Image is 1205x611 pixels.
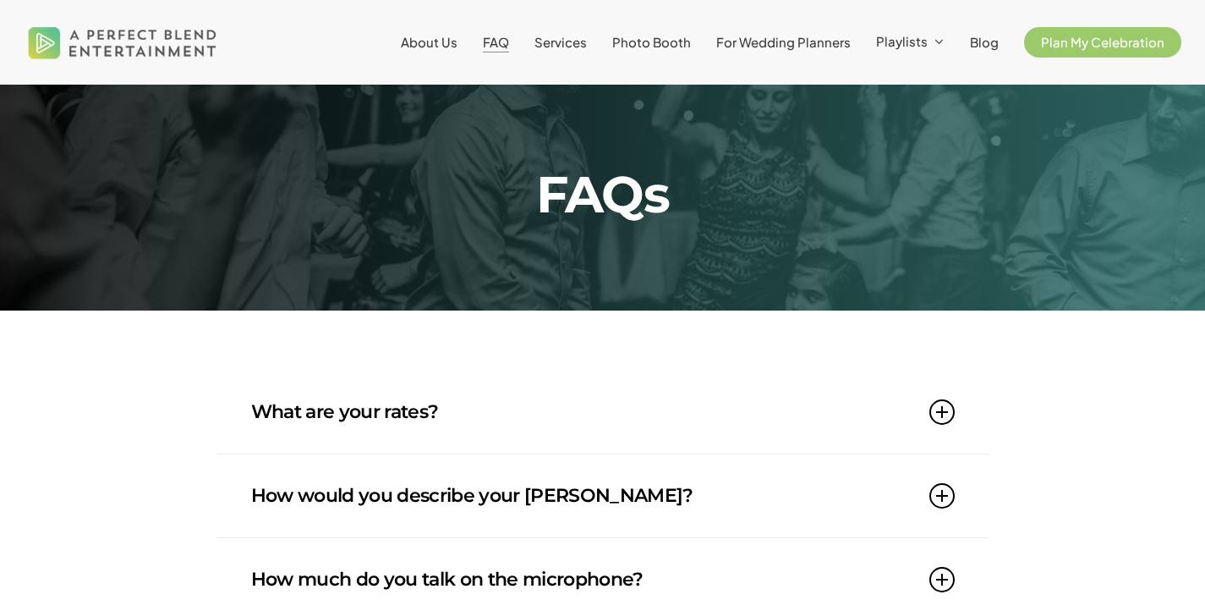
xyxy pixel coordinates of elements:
h2: FAQs [242,169,963,220]
span: Services [534,34,587,50]
a: Plan My Celebration [1024,36,1181,49]
a: About Us [401,36,457,49]
a: Playlists [876,35,945,50]
span: For Wedding Planners [716,34,851,50]
a: FAQ [483,36,509,49]
a: Blog [970,36,999,49]
span: FAQ [483,34,509,50]
span: Blog [970,34,999,50]
img: A Perfect Blend Entertainment [24,12,222,73]
a: How would you describe your [PERSON_NAME]? [251,454,955,537]
span: About Us [401,34,457,50]
a: Photo Booth [612,36,691,49]
span: Photo Booth [612,34,691,50]
a: Services [534,36,587,49]
a: What are your rates? [251,371,955,454]
a: For Wedding Planners [716,36,851,49]
span: Playlists [876,33,928,49]
span: Plan My Celebration [1041,34,1164,50]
